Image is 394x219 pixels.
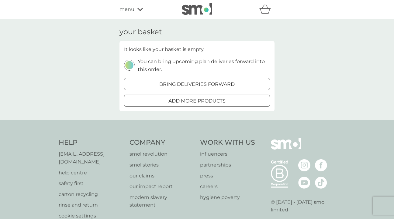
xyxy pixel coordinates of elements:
p: It looks like your basket is empty. [124,45,204,53]
button: bring deliveries forward [124,78,270,90]
img: delivery-schedule.svg [124,60,135,71]
span: menu [119,5,134,13]
h4: Help [59,138,123,147]
a: press [200,172,255,180]
a: smol revolution [130,150,194,158]
h3: your basket [119,28,162,36]
a: partnerships [200,161,255,169]
a: modern slavery statement [130,194,194,209]
img: visit the smol Youtube page [298,177,310,189]
p: You can bring upcoming plan deliveries forward into this order. [138,58,270,73]
a: smol stories [130,161,194,169]
img: visit the smol Facebook page [315,159,327,171]
button: add more products [124,95,270,107]
a: our impact report [130,183,194,190]
a: hygiene poverty [200,194,255,201]
a: careers [200,183,255,190]
a: rinse and return [59,201,123,209]
p: bring deliveries forward [159,80,235,88]
img: visit the smol Instagram page [298,159,310,171]
img: smol [182,3,212,15]
h4: Work With Us [200,138,255,147]
img: visit the smol Tiktok page [315,177,327,189]
a: safety first [59,180,123,187]
div: basket [259,3,275,15]
a: help centre [59,169,123,177]
a: carton recycling [59,190,123,198]
p: add more products [168,97,226,105]
a: influencers [200,150,255,158]
img: smol [271,138,301,159]
a: our claims [130,172,194,180]
a: [EMAIL_ADDRESS][DOMAIN_NAME] [59,150,123,166]
p: © [DATE] - [DATE] smol limited [271,198,336,214]
h4: Company [130,138,194,147]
